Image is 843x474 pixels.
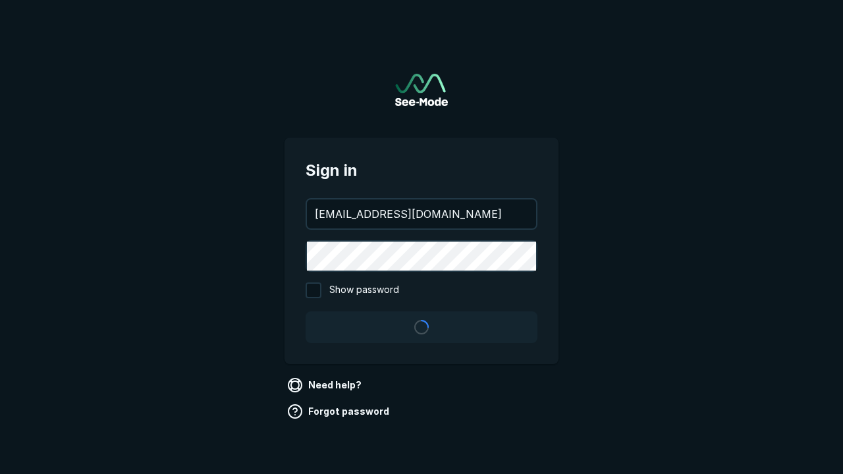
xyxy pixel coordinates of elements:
a: Need help? [285,375,367,396]
span: Show password [329,282,399,298]
input: your@email.com [307,199,536,228]
img: See-Mode Logo [395,74,448,106]
a: Forgot password [285,401,394,422]
a: Go to sign in [395,74,448,106]
span: Sign in [306,159,537,182]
